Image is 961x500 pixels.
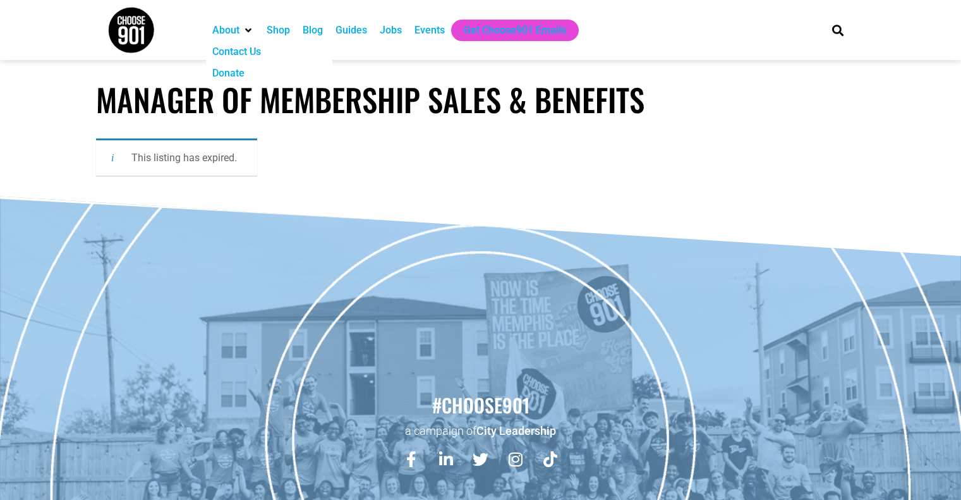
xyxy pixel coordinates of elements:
[6,392,955,418] h2: #choose901
[476,424,556,437] a: City Leadership
[303,23,323,38] a: Blog
[212,66,245,81] a: Donate
[212,44,261,59] a: Contact Us
[380,23,402,38] a: Jobs
[206,20,260,41] div: About
[464,23,566,38] a: Get Choose901 Emails
[212,23,239,38] a: About
[267,23,290,38] a: Shop
[6,423,955,439] p: a campaign of
[335,23,367,38] a: Guides
[827,20,848,40] div: Search
[96,81,865,118] h1: Manager of Membership Sales & Benefits
[414,23,445,38] a: Events
[96,138,257,176] div: This listing has expired.
[206,20,810,41] nav: Main nav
